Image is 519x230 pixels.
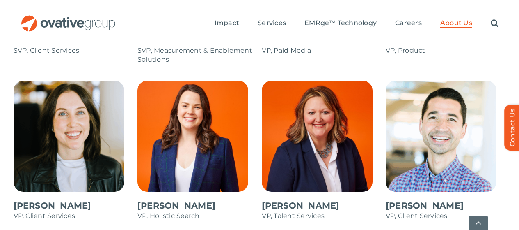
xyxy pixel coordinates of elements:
[395,19,422,28] a: Careers
[21,14,116,22] a: OG_Full_horizontal_RGB
[491,19,498,28] a: Search
[215,19,239,27] span: Impact
[215,10,498,37] nav: Menu
[258,19,286,28] a: Services
[395,19,422,27] span: Careers
[304,19,377,28] a: EMRge™ Technology
[258,19,286,27] span: Services
[304,19,377,27] span: EMRge™ Technology
[440,19,472,27] span: About Us
[215,19,239,28] a: Impact
[440,19,472,28] a: About Us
